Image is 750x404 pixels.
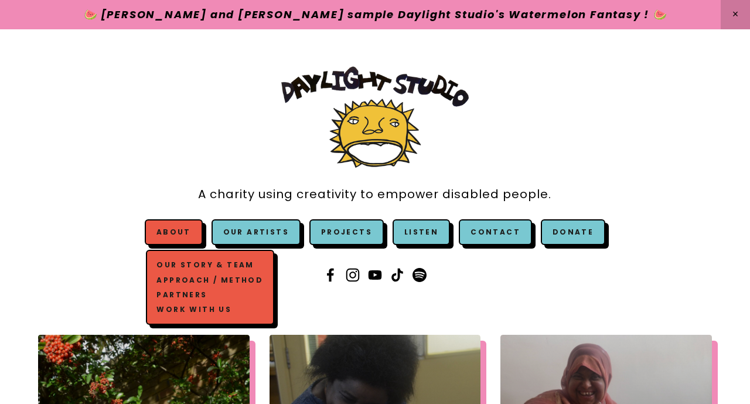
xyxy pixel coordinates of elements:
[541,219,605,245] a: Donate
[281,66,469,168] img: Daylight Studio
[154,273,266,287] a: Approach / Method
[309,219,384,245] a: Projects
[212,219,301,245] a: Our Artists
[154,287,266,302] a: Partners
[154,302,266,317] a: Work with us
[154,258,266,273] a: Our Story & Team
[459,219,532,245] a: Contact
[404,227,438,237] a: Listen
[198,181,551,208] a: A charity using creativity to empower disabled people.
[156,227,191,237] a: About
